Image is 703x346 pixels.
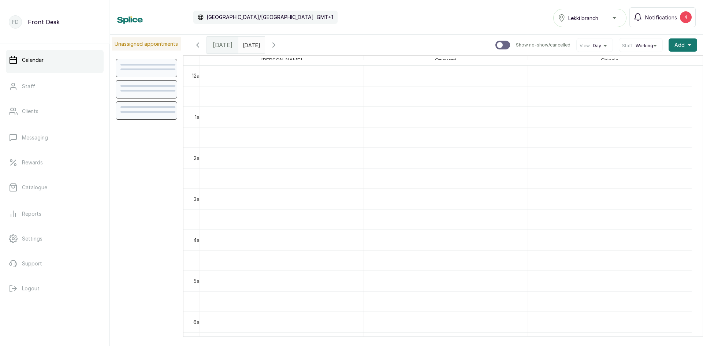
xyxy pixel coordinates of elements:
[207,14,314,21] p: [GEOGRAPHIC_DATA]/[GEOGRAPHIC_DATA]
[317,14,333,21] p: GMT+1
[192,236,205,244] div: 4am
[6,152,104,173] a: Rewards
[22,108,38,115] p: Clients
[12,18,19,26] p: FD
[568,14,598,22] span: Lekki branch
[6,127,104,148] a: Messaging
[112,37,181,51] p: Unassigned appointments
[553,9,626,27] button: Lekki branch
[190,72,205,79] div: 12am
[516,42,570,48] p: Show no-show/cancelled
[192,154,205,162] div: 2am
[22,235,42,242] p: Settings
[434,56,458,65] span: Opeyemi
[22,134,48,141] p: Messaging
[192,318,205,326] div: 6am
[629,7,696,27] button: Notifications4
[28,18,60,26] p: Front Desk
[636,43,653,49] span: Working
[6,204,104,224] a: Reports
[669,38,697,52] button: Add
[192,277,205,285] div: 5am
[213,41,233,49] span: [DATE]
[599,56,620,65] span: Chinelo
[22,83,35,90] p: Staff
[580,43,590,49] span: View
[193,113,205,121] div: 1am
[674,41,685,49] span: Add
[22,210,41,217] p: Reports
[6,101,104,122] a: Clients
[622,43,659,49] button: StaffWorking
[6,278,104,299] button: Logout
[6,228,104,249] a: Settings
[6,76,104,97] a: Staff
[6,253,104,274] a: Support
[22,56,44,64] p: Calendar
[192,195,205,203] div: 3am
[22,285,40,292] p: Logout
[680,11,692,23] div: 4
[6,50,104,70] a: Calendar
[593,43,601,49] span: Day
[580,43,610,49] button: ViewDay
[6,177,104,198] a: Catalogue
[22,260,42,267] p: Support
[22,184,47,191] p: Catalogue
[622,43,633,49] span: Staff
[260,56,304,65] span: [PERSON_NAME]
[207,37,238,53] div: [DATE]
[645,14,677,21] span: Notifications
[22,159,43,166] p: Rewards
